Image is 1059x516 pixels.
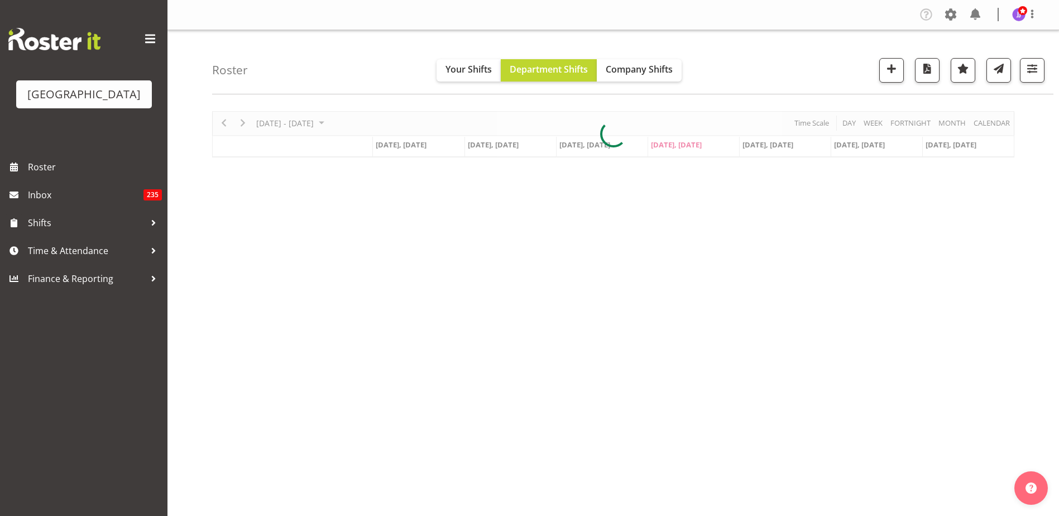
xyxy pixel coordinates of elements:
[606,63,673,75] span: Company Shifts
[28,187,143,203] span: Inbox
[8,28,100,50] img: Rosterit website logo
[27,86,141,103] div: [GEOGRAPHIC_DATA]
[915,58,940,83] button: Download a PDF of the roster according to the set date range.
[28,270,145,287] span: Finance & Reporting
[28,214,145,231] span: Shifts
[879,58,904,83] button: Add a new shift
[951,58,975,83] button: Highlight an important date within the roster.
[1012,8,1026,21] img: jade-johnson1105.jpg
[445,63,492,75] span: Your Shifts
[437,59,501,82] button: Your Shifts
[597,59,682,82] button: Company Shifts
[28,159,162,175] span: Roster
[212,64,248,77] h4: Roster
[28,242,145,259] span: Time & Attendance
[143,189,162,200] span: 235
[510,63,588,75] span: Department Shifts
[1026,482,1037,494] img: help-xxl-2.png
[1020,58,1044,83] button: Filter Shifts
[501,59,597,82] button: Department Shifts
[986,58,1011,83] button: Send a list of all shifts for the selected filtered period to all rostered employees.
